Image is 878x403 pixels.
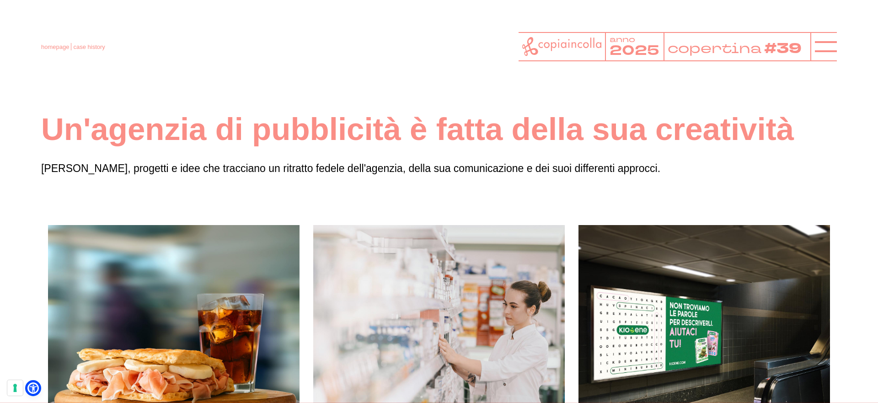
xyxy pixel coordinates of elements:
tspan: copertina [667,38,764,58]
a: homepage [41,43,69,50]
button: Le tue preferenze relative al consenso per le tecnologie di tracciamento [7,380,23,396]
tspan: anno [610,34,635,45]
h1: Un'agenzia di pubblicità è fatta della sua creatività [41,110,837,149]
p: [PERSON_NAME], progetti e idee che tracciano un ritratto fedele dell'agenzia, della sua comunicaz... [41,160,837,177]
tspan: 2025 [610,42,659,60]
span: case history [73,43,105,50]
a: Open Accessibility Menu [27,382,39,394]
tspan: #39 [767,38,806,59]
